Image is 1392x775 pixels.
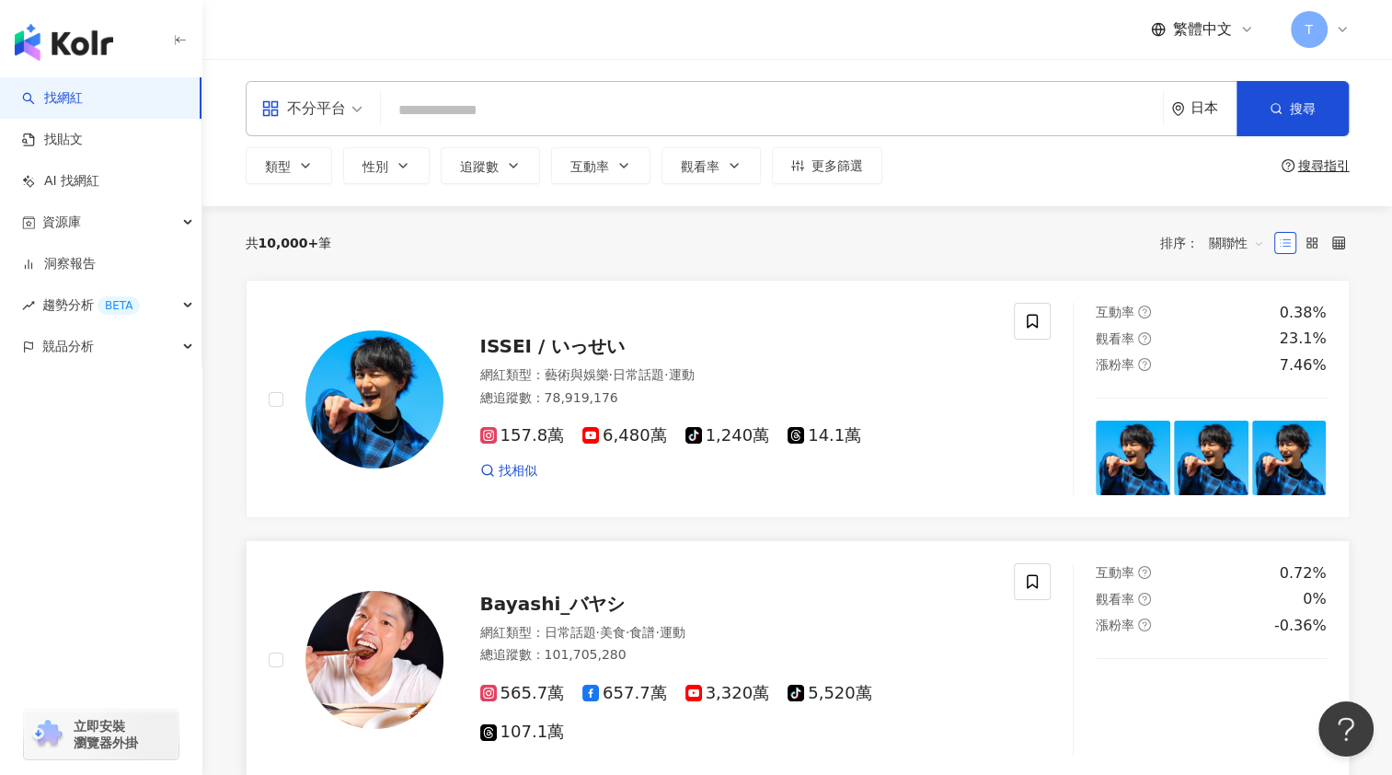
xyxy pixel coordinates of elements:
span: appstore [261,99,280,118]
button: 搜尋 [1237,81,1349,136]
div: 7.46% [1280,355,1327,376]
iframe: Help Scout Beacon - Open [1318,701,1374,757]
span: 競品分析 [42,326,94,367]
button: 觀看率 [661,147,761,184]
span: · [626,625,629,640]
span: 互動率 [1096,305,1134,319]
span: 搜尋 [1290,101,1316,116]
span: 日常話題 [545,625,596,640]
span: question-circle [1138,566,1151,579]
span: question-circle [1138,593,1151,606]
a: search找網紅 [22,89,83,108]
span: ISSEI / いっせい [480,335,626,357]
span: 10,000+ [259,236,319,250]
span: 565.7萬 [480,684,565,703]
span: 更多篩選 [811,158,863,173]
span: · [655,625,659,640]
span: 性別 [362,159,388,174]
span: 657.7萬 [582,684,667,703]
span: 立即安裝 瀏覽器外掛 [74,718,138,751]
div: 總追蹤數 ： 101,705,280 [480,646,993,665]
div: 0.38% [1280,303,1327,323]
img: post-image [1174,421,1248,495]
img: post-image [1252,421,1327,495]
span: rise [22,299,35,312]
img: KOL Avatar [305,591,443,729]
span: 運動 [660,625,685,640]
div: BETA [98,296,140,315]
span: question-circle [1138,619,1151,631]
span: · [596,625,600,640]
img: post-image [1096,681,1170,756]
button: 更多篩選 [772,147,882,184]
span: 追蹤數 [460,159,499,174]
div: 共 筆 [246,236,332,250]
span: 資源庫 [42,202,81,243]
span: 食譜 [629,625,655,640]
span: 3,320萬 [685,684,770,703]
a: KOL AvatarISSEI / いっせい網紅類型：藝術與娛樂·日常話題·運動總追蹤數：78,919,176157.8萬6,480萬1,240萬14.1萬找相似互動率question-circ... [246,280,1350,518]
div: 搜尋指引 [1298,158,1350,173]
span: question-circle [1282,159,1294,172]
span: 類型 [265,159,291,174]
img: post-image [1096,421,1170,495]
div: 0% [1303,589,1326,609]
a: chrome extension立即安裝 瀏覽器外掛 [24,710,178,759]
a: 洞察報告 [22,255,96,273]
span: 14.1萬 [788,426,861,445]
span: 互動率 [570,159,609,174]
span: 互動率 [1096,565,1134,580]
span: 157.8萬 [480,426,565,445]
span: 日常話題 [613,367,664,382]
img: KOL Avatar [305,330,443,468]
div: 網紅類型 ： [480,366,993,385]
span: 觀看率 [1096,331,1134,346]
span: 趨勢分析 [42,284,140,326]
span: 觀看率 [681,159,719,174]
span: · [664,367,668,382]
img: post-image [1174,681,1248,756]
a: AI 找網紅 [22,172,99,191]
span: 藝術與娛樂 [545,367,609,382]
a: 找相似 [480,462,537,480]
span: 繁體中文 [1173,19,1232,40]
img: chrome extension [29,720,65,749]
button: 類型 [246,147,332,184]
span: 運動 [668,367,694,382]
button: 互動率 [551,147,650,184]
div: 0.72% [1280,563,1327,584]
div: 總追蹤數 ： 78,919,176 [480,389,993,408]
span: 漲粉率 [1096,618,1134,632]
img: logo [15,24,113,61]
span: environment [1171,102,1185,116]
span: 美食 [600,625,626,640]
span: 107.1萬 [480,723,565,742]
span: question-circle [1138,332,1151,345]
div: 23.1% [1280,329,1327,349]
span: 1,240萬 [685,426,770,445]
span: 關聯性 [1209,228,1264,258]
span: 漲粉率 [1096,357,1134,372]
span: 找相似 [499,462,537,480]
span: question-circle [1138,306,1151,318]
span: · [609,367,613,382]
div: 排序： [1160,228,1274,258]
span: 觀看率 [1096,592,1134,607]
div: 不分平台 [261,94,346,123]
img: post-image [1252,681,1327,756]
div: 網紅類型 ： [480,624,993,642]
a: 找貼文 [22,131,83,149]
span: 6,480萬 [582,426,667,445]
span: T [1305,19,1313,40]
button: 追蹤數 [441,147,540,184]
button: 性別 [343,147,430,184]
div: 日本 [1191,100,1237,116]
span: Bayashi_バヤシ [480,593,626,615]
span: question-circle [1138,358,1151,371]
div: -0.36% [1274,616,1327,636]
span: 5,520萬 [788,684,872,703]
